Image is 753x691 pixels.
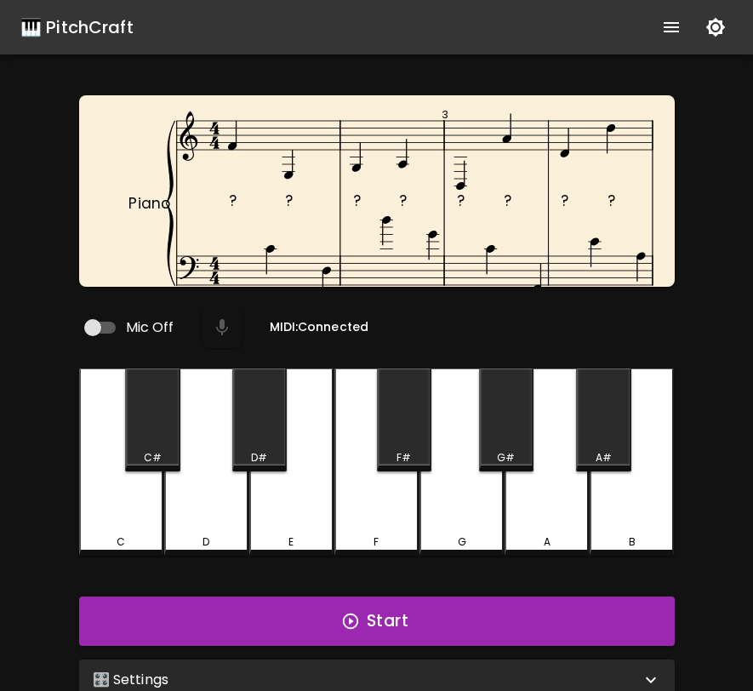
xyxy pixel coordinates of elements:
div: C# [144,450,162,465]
text: ? [399,191,407,211]
div: D [203,534,209,550]
div: A# [596,450,612,465]
text: ? [561,191,568,211]
div: F# [396,450,411,465]
text: Piano [128,193,170,214]
div: C [117,534,125,550]
text: ? [228,191,236,211]
div: E [288,534,294,550]
div: B [629,534,636,550]
h6: MIDI: Connected [270,318,368,337]
div: G# [497,450,515,465]
text: ? [352,191,360,211]
text: ? [608,191,615,211]
div: D# [251,450,267,465]
span: Mic Off [126,317,174,338]
button: show more [651,7,692,48]
button: Start [79,597,675,646]
a: 🎹 PitchCraft [20,14,134,41]
text: ? [503,191,511,211]
div: A [544,534,550,550]
text: ? [457,191,465,211]
text: 3 [441,107,448,122]
div: G [458,534,466,550]
text: ? [285,191,293,211]
div: F [374,534,379,550]
p: 🎛️ Settings [93,670,169,690]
